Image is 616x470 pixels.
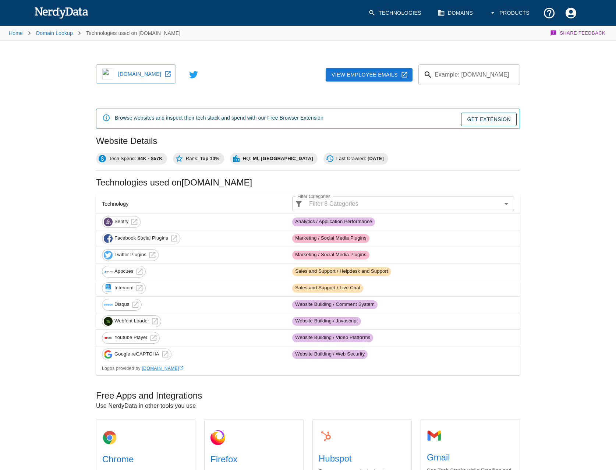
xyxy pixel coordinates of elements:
[182,67,205,82] a: https://twitter.com/theeconomist
[364,2,427,24] a: Technologies
[110,334,152,341] span: Youtube Player
[96,177,520,188] h2: Technologies used on [DOMAIN_NAME]
[96,194,286,214] th: Technology
[102,366,184,371] span: Logos provided by
[292,268,391,275] span: Sales and Support / Helpdesk and Support
[210,453,297,465] h5: Firefox
[102,315,161,327] a: Webfont Loader
[96,135,520,147] h2: Website Details
[292,334,373,341] span: Website Building / Video Platforms
[86,29,180,37] p: Technologies used on [DOMAIN_NAME]
[96,64,176,84] a: learning4m.com icon[DOMAIN_NAME]
[200,156,220,161] b: Top 10%
[560,2,582,24] button: Account Settings
[427,452,514,463] h5: Gmail
[292,285,363,291] span: Sales and Support / Live Chat
[326,68,413,82] a: View Employee Emails
[332,155,388,162] span: Last Crawled:
[102,249,159,261] a: Twitter Plugins
[110,268,138,275] span: Appcues
[102,266,146,278] a: Appcues
[110,235,172,242] span: Facebook Social Plugins
[485,2,535,24] button: Products
[368,156,384,161] b: [DATE]
[105,155,167,162] span: Tech Spend:
[427,428,442,443] img: Gmail
[102,430,117,445] img: Chrome
[102,332,160,344] a: Youtube Player
[110,285,138,291] span: Intercom
[319,428,333,444] img: Hubspot
[292,301,378,308] span: Website Building / Comment System
[110,218,132,225] span: Sentry
[138,156,163,161] b: $4K - $57K
[292,318,361,325] span: Website Building / Javascript
[102,233,180,244] a: Facebook Social Plugins
[102,349,171,360] a: Google reCAPTCHA
[238,155,318,162] span: HQ:
[102,282,146,294] a: Intercom
[102,299,142,311] a: Disqus
[102,216,141,228] a: Sentry
[549,26,607,40] button: Share Feedback
[110,301,134,308] span: Disqus
[210,430,225,445] img: Firefox
[297,193,330,199] label: Filter Categories
[319,453,406,464] h5: Hubspot
[292,351,368,358] span: Website Building / Web Security
[433,2,479,24] a: Domains
[110,251,151,258] span: Twitter Plugins
[306,199,500,209] input: Filter 8 Categories
[9,26,180,40] nav: breadcrumb
[96,402,520,410] p: Use NerdyData in other tools you use
[292,251,369,258] span: Marketing / Social Media Plugins
[110,351,163,358] span: Google reCAPTCHA
[115,111,323,126] div: Browse websites and inspect their tech stack and spend with our Free Browser Extension
[461,113,517,126] a: Get Extension
[110,318,153,325] span: Webfont Loader
[102,68,113,79] img: learning4m.com icon
[292,235,369,242] span: Marketing / Social Media Plugins
[36,30,73,36] a: Domain Lookup
[253,156,313,161] b: MI, [GEOGRAPHIC_DATA]
[34,5,88,20] img: NerdyData.com
[9,30,23,36] a: Home
[102,453,189,465] h5: Chrome
[501,199,511,209] button: Open
[538,2,560,24] button: Support and Documentation
[181,155,224,162] span: Rank:
[142,366,184,371] a: [DOMAIN_NAME]
[292,218,375,225] span: Analytics / Application Performance
[96,390,520,402] h5: Free Apps and Integrations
